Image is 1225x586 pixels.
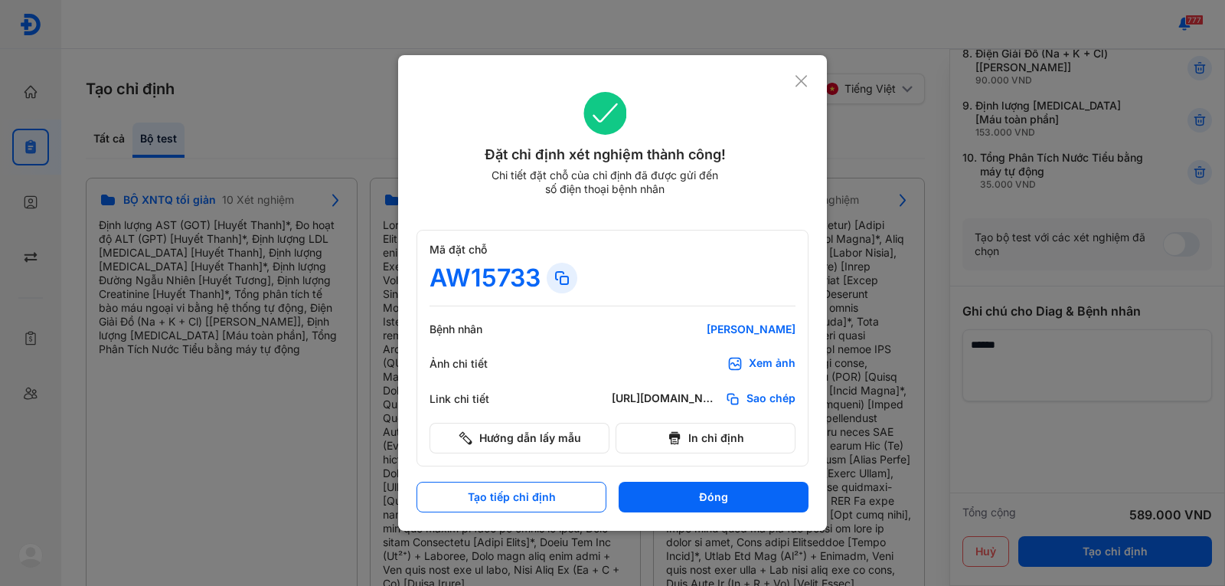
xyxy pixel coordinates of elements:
[430,243,795,257] div: Mã đặt chỗ
[485,169,725,196] div: Chi tiết đặt chỗ của chỉ định đã được gửi đến số điện thoại bệnh nhân
[416,482,606,512] button: Tạo tiếp chỉ định
[416,144,794,165] div: Đặt chỉ định xét nghiệm thành công!
[616,423,795,453] button: In chỉ định
[430,322,521,336] div: Bệnh nhân
[430,263,541,293] div: AW15733
[619,482,808,512] button: Đóng
[749,356,795,372] div: Xem ảnh
[430,423,609,453] button: Hướng dẫn lấy mẫu
[746,391,795,407] span: Sao chép
[430,392,521,406] div: Link chi tiết
[612,322,795,336] div: [PERSON_NAME]
[430,357,521,371] div: Ảnh chi tiết
[612,391,719,407] div: [URL][DOMAIN_NAME]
